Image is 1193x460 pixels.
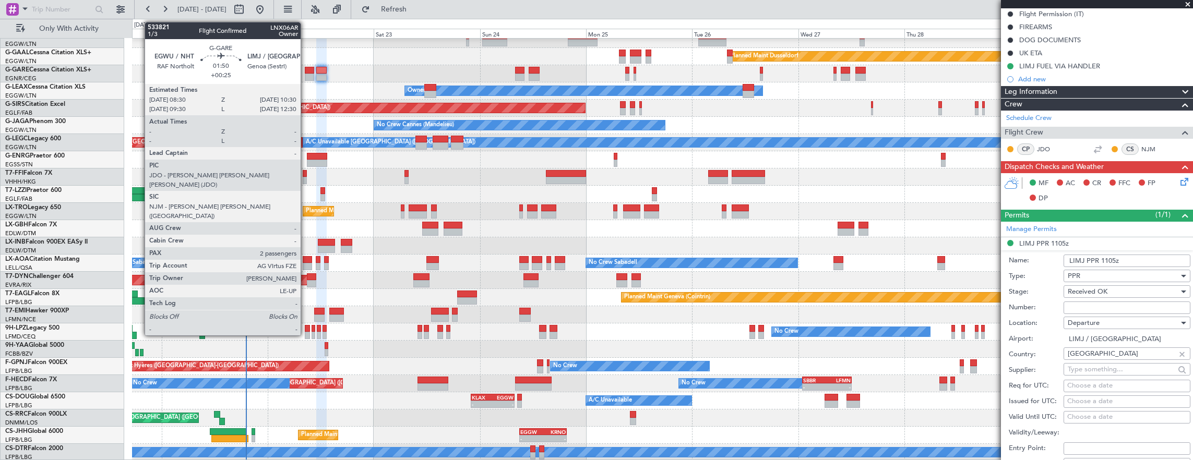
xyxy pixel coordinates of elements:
div: No Crew [774,324,798,340]
a: LFPB/LBG [5,384,32,392]
a: EDLW/DTM [5,229,36,237]
span: G-GAAL [5,50,29,56]
a: LX-AOACitation Mustang [5,256,80,262]
span: LX-GBH [5,222,28,228]
span: F-HECD [5,377,28,383]
a: F-HECDFalcon 7X [5,377,57,383]
div: Flight Permission (IT) [1019,9,1084,18]
span: F-GPNJ [5,359,28,366]
div: Planned Maint Geneva (Cointrin) [624,289,710,305]
span: 9H-YAA [5,342,29,348]
div: KLAX [472,394,493,401]
span: LX-INB [5,239,26,245]
a: CS-JHHGlobal 6000 [5,428,63,434]
a: LX-INBFalcon 900EX EASy II [5,239,88,245]
div: Planned Maint [GEOGRAPHIC_DATA] ([GEOGRAPHIC_DATA]) [301,427,466,443]
div: [DATE] [134,21,152,30]
label: Country: [1009,349,1064,360]
div: No Crew [133,376,157,391]
a: LFPB/LBG [5,402,32,409]
div: Planned Maint [GEOGRAPHIC_DATA] ([GEOGRAPHIC_DATA]) [80,410,245,426]
span: G-ENRG [5,153,30,159]
label: Entry Point: [1009,443,1064,454]
a: VHHH/HKG [5,178,36,186]
span: [DATE] - [DATE] [177,5,226,14]
a: EGGW/LTN [5,40,37,48]
a: Manage Permits [1006,224,1057,235]
div: Choose a date [1067,412,1187,422]
div: KRNO [543,429,565,435]
span: (1/1) [1155,209,1171,220]
div: A/C Unavailable [GEOGRAPHIC_DATA] ([GEOGRAPHIC_DATA]) [306,135,475,150]
span: T7-LZZI [5,187,27,193]
div: AOG Maint Hyères ([GEOGRAPHIC_DATA]-[GEOGRAPHIC_DATA]) [102,358,279,374]
div: Tue 26 [692,29,798,38]
a: G-ENRGPraetor 600 [5,153,65,159]
label: Req for UTC: [1009,381,1064,391]
a: 9H-YAAGlobal 5000 [5,342,64,348]
span: Only With Activity [27,25,110,32]
label: Location: [1009,318,1064,329]
div: Planned Maint [GEOGRAPHIC_DATA] ([GEOGRAPHIC_DATA]) [236,376,400,391]
a: G-LEGCLegacy 600 [5,136,61,142]
a: EVRA/RIX [5,281,31,289]
a: EGGW/LTN [5,212,37,220]
label: Validity/Leeway: [1009,428,1064,438]
div: - [472,401,493,407]
a: LFPB/LBG [5,298,32,306]
span: LX-AOA [5,256,29,262]
a: LX-TROLegacy 650 [5,204,61,211]
span: CS-DOU [5,394,30,400]
a: FCBB/BZV [5,350,33,358]
div: EGGW [493,394,514,401]
label: Number: [1009,302,1064,313]
a: DNMM/LOS [5,419,38,427]
div: EGGW [520,429,543,435]
div: Sat 23 [374,29,480,38]
div: Unplanned Maint Oxford ([GEOGRAPHIC_DATA]) [199,100,330,116]
div: Sun 24 [480,29,586,38]
a: LELL/QSA [5,264,32,272]
div: Owner [408,83,425,99]
a: EGNR/CEG [5,75,37,82]
span: G-LEGC [5,136,28,142]
div: - [803,384,827,390]
a: G-GAALCessna Citation XLS+ [5,50,91,56]
span: G-LEAX [5,84,28,90]
div: LIMJ FUEL VIA HANDLER [1019,62,1100,70]
span: MF [1039,178,1048,189]
span: Permits [1005,210,1029,222]
a: LFMD/CEQ [5,333,35,341]
a: G-GARECessna Citation XLS+ [5,67,91,73]
label: Issued for UTC: [1009,396,1064,407]
a: LFPB/LBG [5,367,32,375]
a: EGLF/FAB [5,195,32,203]
div: CS [1122,143,1139,155]
div: Add new [1018,75,1188,83]
input: Type something... [1068,346,1175,361]
div: Fri 22 [268,29,374,38]
a: CS-RRCFalcon 900LX [5,411,67,417]
div: LFMN [827,377,851,383]
a: EGGW/LTN [5,143,37,151]
div: Thu 21 [162,29,268,38]
span: Departure [1068,318,1100,328]
span: Dispatch Checks and Weather [1005,161,1104,173]
span: T7-EMI [5,308,26,314]
div: CP [1017,143,1034,155]
span: PPR [1068,271,1080,281]
span: T7-EAGL [5,290,31,297]
span: Received OK [1068,287,1107,296]
a: JDO [1037,144,1060,154]
a: CS-DOUGlobal 6500 [5,394,65,400]
div: No Crew Cannes (Mandelieu) [377,117,454,133]
a: CS-DTRFalcon 2000 [5,445,63,452]
a: T7-DYNChallenger 604 [5,273,74,280]
a: F-GPNJFalcon 900EX [5,359,67,366]
div: - [493,401,514,407]
div: No Crew Sabadell [589,255,637,271]
a: LFPB/LBG [5,436,32,444]
div: No Crew [553,358,577,374]
input: Type something... [1068,361,1175,377]
div: Planned Maint [GEOGRAPHIC_DATA] ([GEOGRAPHIC_DATA]) [91,135,256,150]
